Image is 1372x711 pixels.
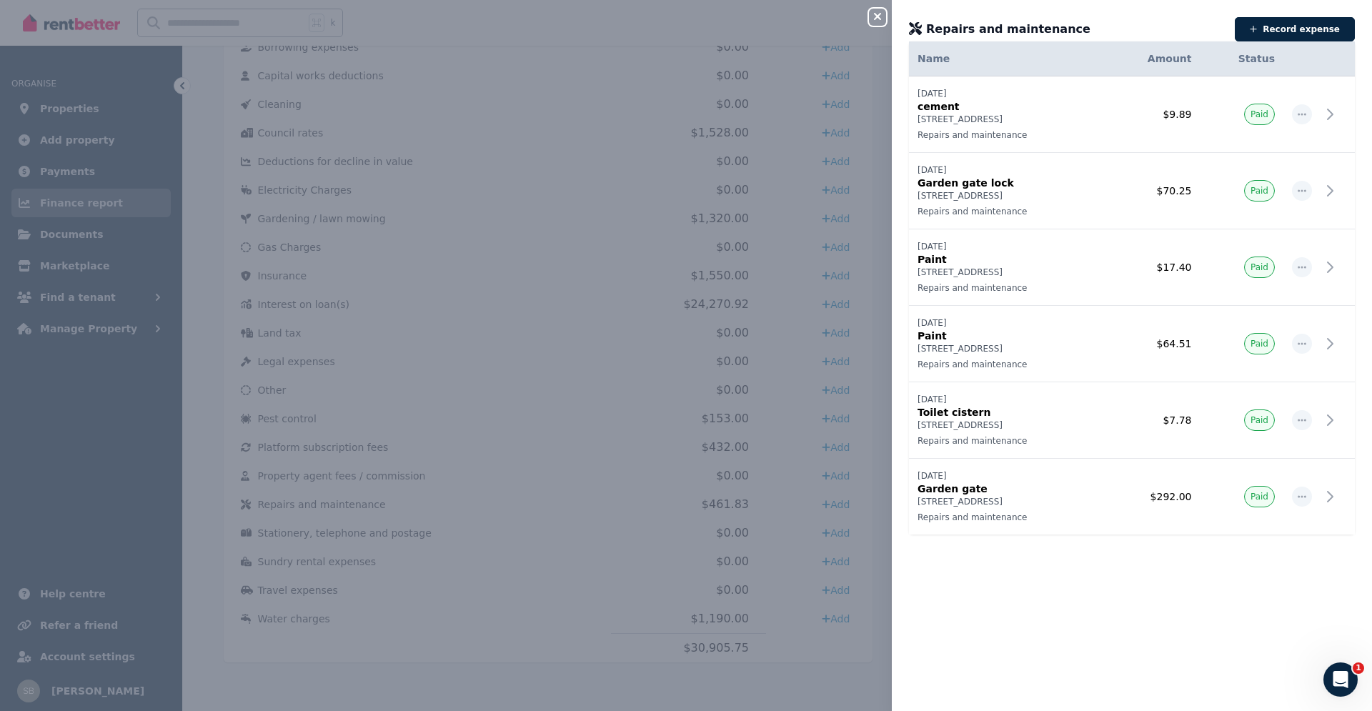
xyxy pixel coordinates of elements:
button: Record expense [1235,17,1355,41]
span: Paid [1251,491,1268,502]
p: cement [918,99,1097,114]
p: [DATE] [918,394,1097,405]
span: Paid [1251,338,1268,349]
p: Repairs and maintenance [918,359,1097,370]
p: Paint [918,252,1097,267]
p: Garden gate lock [918,176,1097,190]
p: Garden gate [918,482,1097,496]
p: [DATE] [918,88,1097,99]
p: Repairs and maintenance [918,129,1097,141]
p: Paint [918,329,1097,343]
p: Repairs and maintenance [918,435,1097,447]
p: Repairs and maintenance [918,282,1097,294]
p: [STREET_ADDRESS] [918,419,1097,431]
p: [STREET_ADDRESS] [918,267,1097,278]
span: Paid [1251,109,1268,120]
span: Paid [1251,262,1268,273]
td: $292.00 [1105,459,1200,535]
p: Repairs and maintenance [918,512,1097,523]
td: $70.25 [1105,153,1200,229]
p: [DATE] [918,317,1097,329]
p: [DATE] [918,470,1097,482]
p: [STREET_ADDRESS] [918,114,1097,125]
td: $64.51 [1105,306,1200,382]
th: Name [909,41,1105,76]
td: $17.40 [1105,229,1200,306]
span: Repairs and maintenance [926,21,1090,38]
span: Paid [1251,185,1268,197]
th: Amount [1105,41,1200,76]
td: $9.89 [1105,76,1200,153]
iframe: Intercom live chat [1323,662,1358,697]
p: [STREET_ADDRESS] [918,496,1097,507]
p: [DATE] [918,241,1097,252]
span: Paid [1251,414,1268,426]
td: $7.78 [1105,382,1200,459]
p: [DATE] [918,164,1097,176]
p: Repairs and maintenance [918,206,1097,217]
p: [STREET_ADDRESS] [918,343,1097,354]
p: Toilet cistern [918,405,1097,419]
span: 1 [1353,662,1364,674]
th: Status [1200,41,1283,76]
p: [STREET_ADDRESS] [918,190,1097,202]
